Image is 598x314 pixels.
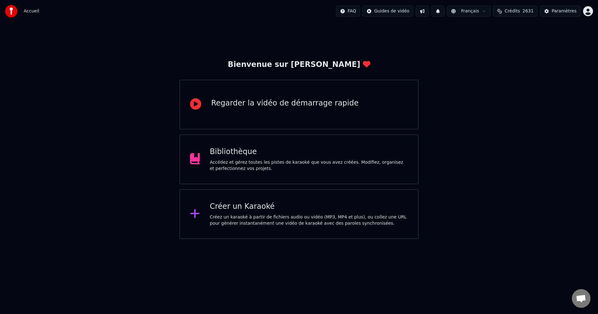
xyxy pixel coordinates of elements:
button: Paramètres [540,6,581,17]
div: Ouvrir le chat [572,289,591,308]
button: Guides de vidéo [363,6,413,17]
div: Accédez et gérez toutes les pistes de karaoké que vous avez créées. Modifiez, organisez et perfec... [210,159,408,172]
span: 2631 [523,8,534,14]
img: youka [5,5,17,17]
nav: breadcrumb [24,8,39,14]
div: Bienvenue sur [PERSON_NAME] [228,60,370,70]
div: Paramètres [552,8,577,14]
button: Crédits2631 [493,6,538,17]
span: Crédits [505,8,520,14]
div: Regarder la vidéo de démarrage rapide [211,98,358,108]
span: Accueil [24,8,39,14]
button: FAQ [336,6,360,17]
div: Créez un karaoké à partir de fichiers audio ou vidéo (MP3, MP4 et plus), ou collez une URL pour g... [210,214,408,227]
div: Créer un Karaoké [210,202,408,212]
div: Bibliothèque [210,147,408,157]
